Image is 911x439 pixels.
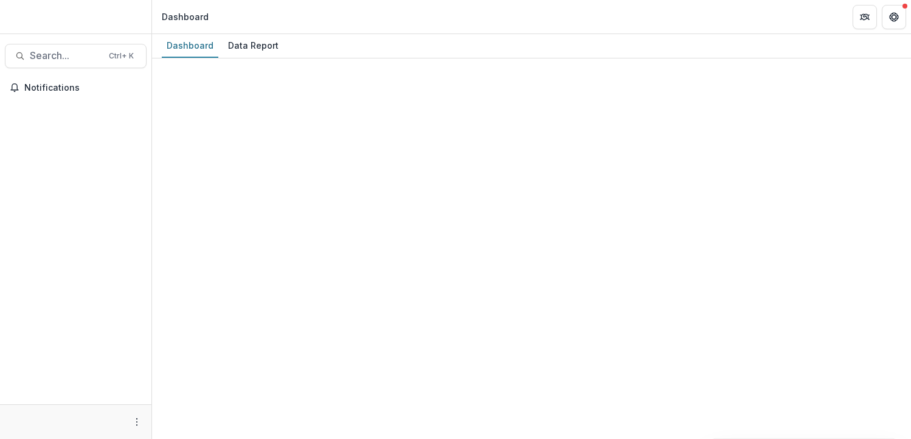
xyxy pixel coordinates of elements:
[853,5,877,29] button: Partners
[24,83,142,93] span: Notifications
[130,415,144,429] button: More
[5,78,147,97] button: Notifications
[223,37,283,54] div: Data Report
[223,34,283,58] a: Data Report
[162,34,218,58] a: Dashboard
[162,10,209,23] div: Dashboard
[882,5,906,29] button: Get Help
[157,8,213,26] nav: breadcrumb
[5,44,147,68] button: Search...
[162,37,218,54] div: Dashboard
[30,50,102,61] span: Search...
[106,49,136,63] div: Ctrl + K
